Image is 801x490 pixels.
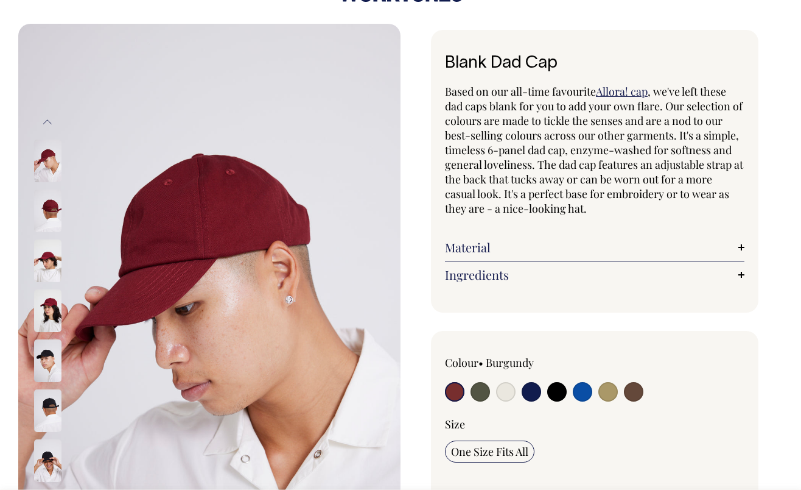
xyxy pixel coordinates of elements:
span: • [478,355,483,370]
img: black [34,339,61,382]
input: One Size Fits All [445,441,534,463]
div: Size [445,417,744,431]
span: One Size Fits All [451,444,528,459]
img: burgundy [34,190,61,232]
button: Previous [38,108,57,136]
label: Burgundy [486,355,534,370]
img: black [34,389,61,432]
a: Allora! cap [596,84,648,99]
img: burgundy [34,240,61,282]
h1: Blank Dad Cap [445,54,744,73]
img: burgundy [34,140,61,182]
span: , we've left these dad caps blank for you to add your own flare. Our selection of colours are mad... [445,84,743,216]
div: Colour [445,355,565,370]
img: black [34,439,61,482]
a: Material [445,240,744,255]
span: Based on our all-time favourite [445,84,596,99]
img: burgundy [34,289,61,332]
a: Ingredients [445,268,744,282]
